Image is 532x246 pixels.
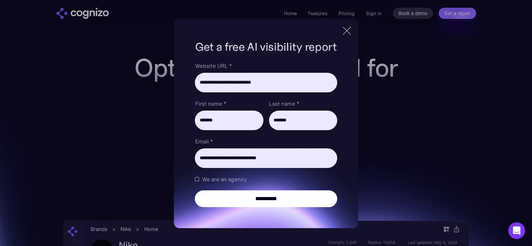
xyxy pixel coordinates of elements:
label: Website URL * [195,62,337,70]
label: First name * [195,99,263,108]
h1: Get a free AI visibility report [195,39,337,55]
div: Open Intercom Messenger [508,222,525,239]
form: Brand Report Form [195,62,337,207]
span: We are an agency [202,175,246,183]
label: Email * [195,137,337,146]
label: Last name * [269,99,337,108]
